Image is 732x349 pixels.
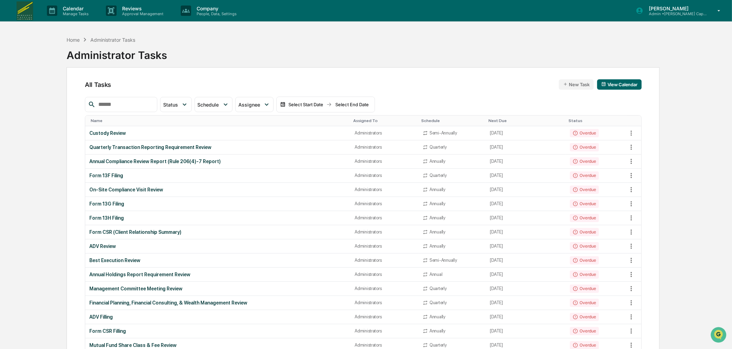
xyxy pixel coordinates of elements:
[570,143,599,151] div: Overdue
[489,118,563,123] div: Toggle SortBy
[429,258,457,263] div: Semi-Annually
[601,82,606,87] img: calendar
[486,253,566,268] td: [DATE]
[14,53,27,65] img: 8933085812038_c878075ebb4cc5468115_72.jpg
[570,313,599,321] div: Overdue
[429,314,445,319] div: Annually
[355,215,414,220] div: Administrators
[355,286,414,291] div: Administrators
[570,228,599,236] div: Overdue
[353,118,416,123] div: Toggle SortBy
[7,87,18,98] img: Rachel Stanley
[163,102,178,108] span: Status
[355,173,414,178] div: Administrators
[280,102,286,107] img: calendar
[287,102,325,107] div: Select Start Date
[643,6,708,11] p: [PERSON_NAME]
[89,314,346,320] div: ADV Filling
[486,140,566,154] td: [DATE]
[4,138,47,151] a: 🖐️Preclearance
[355,328,414,333] div: Administrators
[570,242,599,250] div: Overdue
[61,112,75,118] span: [DATE]
[7,106,18,117] img: Rachel Stanley
[429,286,447,291] div: Quarterly
[570,186,599,194] div: Overdue
[21,94,56,99] span: [PERSON_NAME]
[486,310,566,324] td: [DATE]
[31,60,95,65] div: We're available if you need us!
[486,239,566,253] td: [DATE]
[486,126,566,140] td: [DATE]
[7,155,12,160] div: 🔎
[429,300,447,305] div: Quarterly
[89,215,346,221] div: Form 13H Filing
[570,214,599,222] div: Overdue
[429,215,445,220] div: Annually
[117,55,126,63] button: Start new chat
[89,159,346,164] div: Annual Compliance Review Report (Rule 206(4)-7 Report)
[486,197,566,211] td: [DATE]
[570,270,599,279] div: Overdue
[429,130,457,136] div: Semi-Annually
[355,300,414,305] div: Administrators
[429,159,445,164] div: Annually
[57,11,92,16] p: Manage Tasks
[89,272,346,277] div: Annual Holdings Report Requirement Review
[7,77,46,82] div: Past conversations
[429,328,445,333] div: Annually
[326,102,332,107] img: arrow right
[89,342,346,348] div: Mutual Fund Share Class & Fee Review
[429,173,447,178] div: Quarterly
[355,159,414,164] div: Administrators
[570,256,599,265] div: Overdue
[17,1,33,20] img: logo
[355,258,414,263] div: Administrators
[355,187,414,192] div: Administrators
[570,285,599,293] div: Overdue
[486,268,566,282] td: [DATE]
[355,272,414,277] div: Administrators
[429,342,447,348] div: Quarterly
[355,243,414,249] div: Administrators
[429,144,447,150] div: Quarterly
[89,286,346,291] div: Management Committee Meeting Review
[117,11,167,16] p: Approval Management
[7,14,126,26] p: How can we help?
[486,211,566,225] td: [DATE]
[4,151,46,164] a: 🔎Data Lookup
[14,141,44,148] span: Preclearance
[117,6,167,11] p: Reviews
[429,187,445,192] div: Annually
[570,129,599,137] div: Overdue
[57,6,92,11] p: Calendar
[85,81,111,88] span: All Tasks
[355,229,414,235] div: Administrators
[355,342,414,348] div: Administrators
[89,201,346,207] div: Form 13G Filing
[570,327,599,335] div: Overdue
[47,138,88,151] a: 🗄️Attestations
[355,144,414,150] div: Administrators
[421,118,483,123] div: Toggle SortBy
[486,296,566,310] td: [DATE]
[486,324,566,338] td: [DATE]
[89,300,346,306] div: Financial Planning, Financial Consulting, & Wealth Management Review
[486,169,566,183] td: [DATE]
[7,142,12,147] div: 🖐️
[91,118,348,123] div: Toggle SortBy
[559,79,594,90] button: New Task
[67,43,167,61] div: Administrator Tasks
[50,142,56,147] div: 🗄️
[570,299,599,307] div: Overdue
[89,187,346,192] div: On-Site Compliance Visit Review
[89,258,346,263] div: Best Execution Review
[198,102,219,108] span: Schedule
[355,130,414,136] div: Administrators
[57,112,60,118] span: •
[89,130,346,136] div: Custody Review
[570,200,599,208] div: Overdue
[429,243,445,249] div: Annually
[7,53,19,65] img: 1746055101610-c473b297-6a78-478c-a979-82029cc54cd1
